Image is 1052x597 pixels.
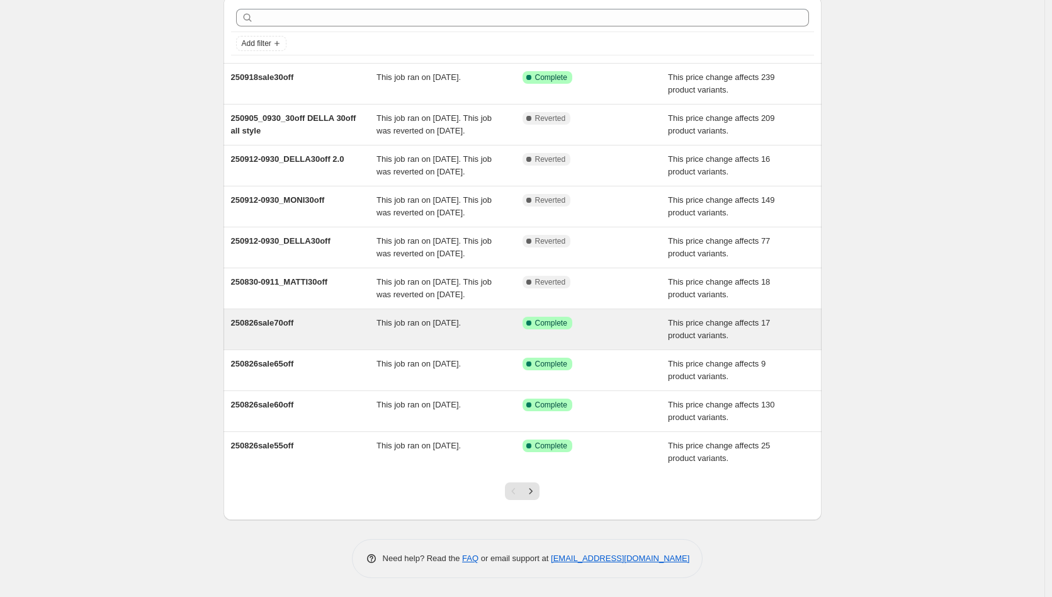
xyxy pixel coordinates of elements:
span: This price change affects 17 product variants. [668,318,770,340]
span: This job ran on [DATE]. [376,318,461,327]
span: 250905_0930_30off DELLA 30off all style [231,113,356,135]
span: This job ran on [DATE]. [376,400,461,409]
span: 250830-0911_MATTI30off [231,277,328,287]
span: This job ran on [DATE]. This job was reverted on [DATE]. [376,113,492,135]
span: Need help? Read the [383,554,463,563]
span: Complete [535,400,567,410]
span: Reverted [535,195,566,205]
span: Reverted [535,154,566,164]
span: Complete [535,72,567,82]
nav: Pagination [505,482,540,500]
span: 250912-0930_DELLA30off 2.0 [231,154,344,164]
span: This job ran on [DATE]. [376,72,461,82]
button: Add filter [236,36,286,51]
span: 250826sale70off [231,318,294,327]
span: This job ran on [DATE]. [376,441,461,450]
span: This price change affects 209 product variants. [668,113,775,135]
a: [EMAIL_ADDRESS][DOMAIN_NAME] [551,554,689,563]
span: This price change affects 16 product variants. [668,154,770,176]
span: This price change affects 149 product variants. [668,195,775,217]
span: Complete [535,318,567,328]
span: 250918sale30off [231,72,294,82]
span: 250826sale60off [231,400,294,409]
span: This job ran on [DATE]. This job was reverted on [DATE]. [376,236,492,258]
span: Add filter [242,38,271,48]
a: FAQ [462,554,478,563]
button: Next [522,482,540,500]
span: This price change affects 9 product variants. [668,359,766,381]
span: This price change affects 130 product variants. [668,400,775,422]
span: This price change affects 18 product variants. [668,277,770,299]
span: Reverted [535,113,566,123]
span: Complete [535,441,567,451]
span: This price change affects 239 product variants. [668,72,775,94]
span: Reverted [535,236,566,246]
span: This price change affects 77 product variants. [668,236,770,258]
span: or email support at [478,554,551,563]
span: This job ran on [DATE]. [376,359,461,368]
span: This job ran on [DATE]. This job was reverted on [DATE]. [376,195,492,217]
span: This job ran on [DATE]. This job was reverted on [DATE]. [376,277,492,299]
span: 250912-0930_DELLA30off [231,236,331,246]
span: This job ran on [DATE]. This job was reverted on [DATE]. [376,154,492,176]
span: 250912-0930_MONI30off [231,195,325,205]
span: Reverted [535,277,566,287]
span: This price change affects 25 product variants. [668,441,770,463]
span: 250826sale55off [231,441,294,450]
span: 250826sale65off [231,359,294,368]
span: Complete [535,359,567,369]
